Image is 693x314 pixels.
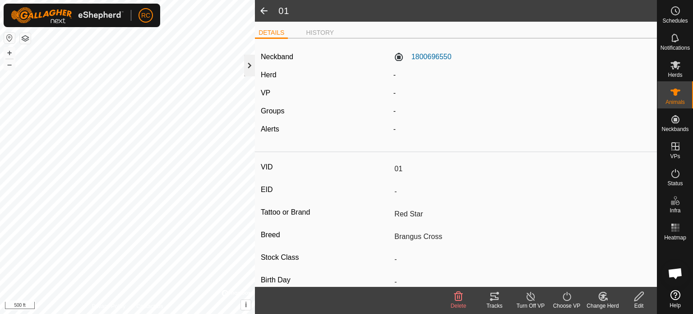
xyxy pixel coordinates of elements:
div: Open chat [662,260,689,287]
div: Turn Off VP [513,302,549,310]
label: Alerts [261,125,279,133]
a: Contact Us [136,302,163,310]
span: Infra [670,208,680,213]
label: Tattoo or Brand [261,206,391,218]
div: - [390,106,655,117]
label: Birth Day [261,274,391,286]
span: RC [141,11,150,20]
label: Groups [261,107,284,115]
label: 1800696550 [393,52,452,62]
span: Notifications [661,45,690,51]
app-display-virtual-paddock-transition: - [393,89,396,97]
button: Reset Map [4,33,15,43]
button: – [4,59,15,70]
li: DETAILS [255,28,288,39]
label: Neckband [261,52,293,62]
div: Edit [621,302,657,310]
button: + [4,47,15,58]
img: Gallagher Logo [11,7,124,23]
label: Breed [261,229,391,241]
div: Tracks [476,302,513,310]
span: - [393,71,396,79]
h2: 01 [278,5,657,16]
label: VP [261,89,270,97]
li: HISTORY [302,28,337,37]
a: Help [657,286,693,312]
label: Stock Class [261,252,391,263]
button: i [241,300,251,310]
span: i [245,301,247,309]
div: Change Herd [585,302,621,310]
button: Map Layers [20,33,31,44]
span: VPs [670,154,680,159]
span: Delete [451,303,467,309]
span: Heatmap [664,235,686,240]
span: Help [670,303,681,308]
span: Status [667,181,683,186]
label: Herd [261,71,277,79]
span: Herds [668,72,682,78]
span: Neckbands [661,127,688,132]
a: Privacy Policy [92,302,126,310]
label: EID [261,184,391,196]
span: Schedules [662,18,688,23]
label: VID [261,161,391,173]
span: Animals [665,99,685,105]
div: - [390,124,655,135]
div: Choose VP [549,302,585,310]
